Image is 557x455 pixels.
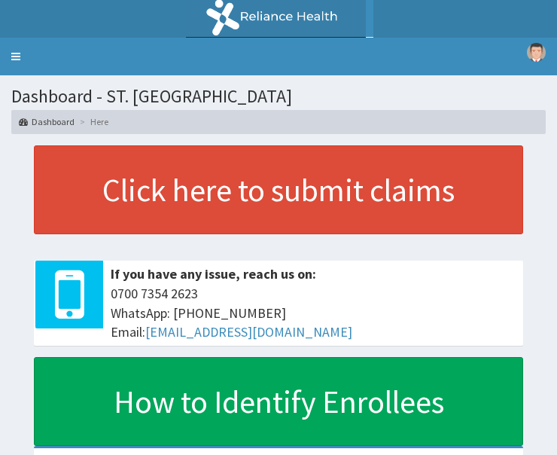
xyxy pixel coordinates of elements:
[19,115,75,128] a: Dashboard
[111,265,316,282] b: If you have any issue, reach us on:
[111,284,516,342] span: 0700 7354 2623 WhatsApp: [PHONE_NUMBER] Email:
[34,357,523,446] a: How to Identify Enrollees
[145,323,352,340] a: [EMAIL_ADDRESS][DOMAIN_NAME]
[11,87,546,106] h1: Dashboard - ST. [GEOGRAPHIC_DATA]
[527,43,546,62] img: User Image
[34,145,523,234] a: Click here to submit claims
[76,115,108,128] li: Here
